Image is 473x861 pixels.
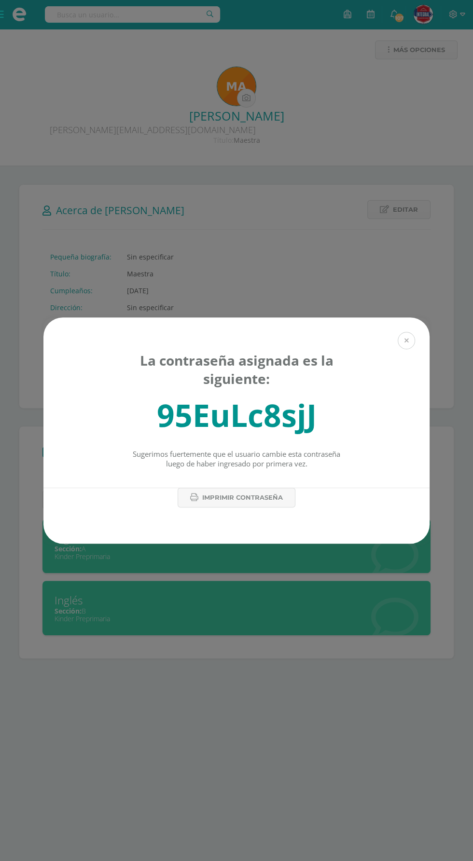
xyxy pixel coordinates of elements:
div: La contraseña asignada es la siguiente: [130,351,344,388]
span: Imprimir contraseña [202,489,283,506]
button: Close (Esc) [398,332,415,349]
div: 95EuLc8sjJ [157,394,317,436]
p: Sugerimos fuertemente que el usuario cambie esta contraseña luego de haber ingresado por primera ... [130,450,344,468]
button: Imprimir contraseña [178,488,295,507]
